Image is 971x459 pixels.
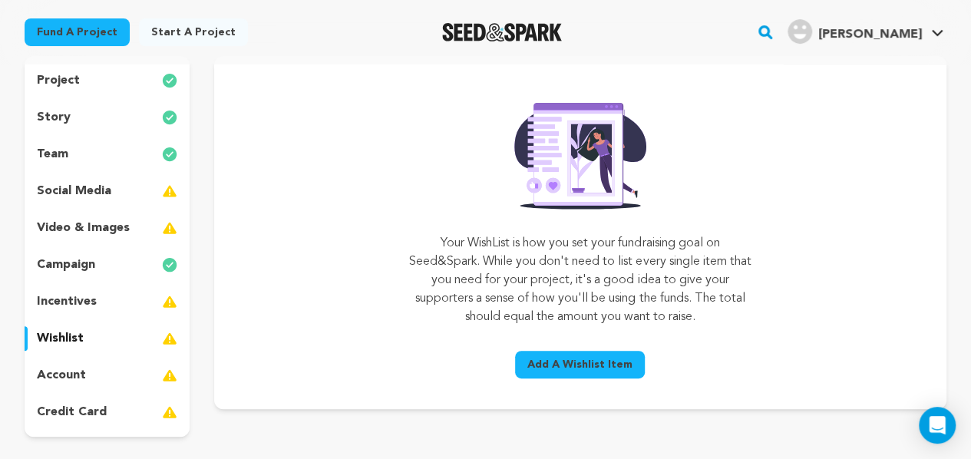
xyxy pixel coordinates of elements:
[919,407,956,444] div: Open Intercom Messenger
[442,23,563,41] img: Seed&Spark Logo Dark Mode
[162,366,177,385] img: warning-full.svg
[162,108,177,127] img: check-circle-full.svg
[37,219,130,237] p: video & images
[25,400,190,424] button: credit card
[37,145,68,163] p: team
[25,142,190,167] button: team
[25,18,130,46] a: Fund a project
[788,19,922,44] div: Gendron R.'s Profile
[502,93,659,210] img: Seed&Spark Rafiki Image
[788,19,812,44] img: user.png
[162,145,177,163] img: check-circle-full.svg
[25,216,190,240] button: video & images
[25,105,190,130] button: story
[37,366,86,385] p: account
[25,179,190,203] button: social media
[37,292,97,311] p: incentives
[162,256,177,274] img: check-circle-full.svg
[784,16,946,48] span: Gendron R.'s Profile
[25,326,190,351] button: wishlist
[162,182,177,200] img: warning-full.svg
[37,108,71,127] p: story
[818,28,922,41] span: [PERSON_NAME]
[25,68,190,93] button: project
[37,182,111,200] p: social media
[406,234,754,326] p: Your WishList is how you set your fundraising goal on Seed&Spark. While you don't need to list ev...
[162,292,177,311] img: warning-full.svg
[37,329,84,348] p: wishlist
[442,23,563,41] a: Seed&Spark Homepage
[515,351,645,378] button: Add A Wishlist Item
[527,357,632,372] span: Add A Wishlist Item
[25,289,190,314] button: incentives
[139,18,248,46] a: Start a project
[37,403,107,421] p: credit card
[25,363,190,388] button: account
[37,71,80,90] p: project
[162,71,177,90] img: check-circle-full.svg
[162,329,177,348] img: warning-full.svg
[162,403,177,421] img: warning-full.svg
[37,256,95,274] p: campaign
[784,16,946,44] a: Gendron R.'s Profile
[25,253,190,277] button: campaign
[162,219,177,237] img: warning-full.svg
